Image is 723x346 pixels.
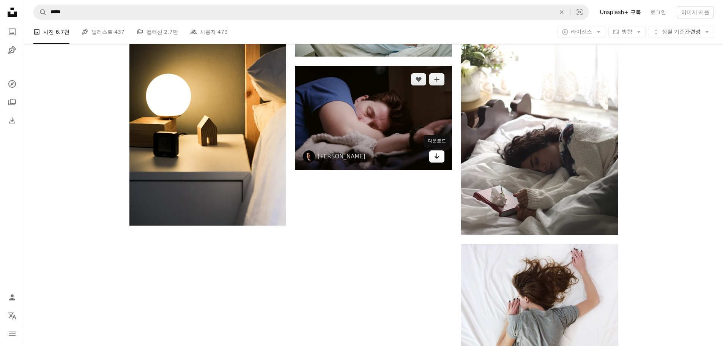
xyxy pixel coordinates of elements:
[114,28,124,36] span: 437
[217,28,228,36] span: 479
[33,5,589,20] form: 사이트 전체에서 이미지 찾기
[570,5,589,19] button: 시각적 검색
[646,6,671,18] a: 로그인
[429,73,444,85] button: 컬렉션에 추가
[662,28,701,36] span: 관련성
[5,5,20,21] a: 홈 — Unsplash
[5,43,20,58] a: 일러스트
[558,26,605,38] button: 라이선스
[34,5,47,19] button: Unsplash 검색
[5,24,20,39] a: 사진
[5,308,20,323] button: 언어
[164,28,178,36] span: 2.7만
[82,20,124,44] a: 일러스트 437
[662,28,685,35] span: 정렬 기준
[649,26,714,38] button: 정렬 기준관련성
[318,153,365,160] a: [PERSON_NAME]
[5,76,20,92] a: 탐색
[677,6,714,18] button: 이미지 제출
[429,150,444,163] a: 다운로드
[190,20,228,44] a: 사용자 479
[553,5,570,19] button: 삭제
[5,326,20,341] button: 메뉴
[608,26,646,38] button: 방향
[5,95,20,110] a: 컬렉션
[461,300,618,307] a: 침대에 누워 있는 여자
[137,20,178,44] a: 컬렉션 2.7만
[303,150,315,163] img: Shane의 프로필로 이동
[5,113,20,128] a: 다운로드 내역
[461,114,618,120] a: 책 옆 침대에서 자고 있는 여자
[295,66,452,170] img: woman in blue shirt lying on bed
[595,6,645,18] a: Unsplash+ 구독
[5,290,20,305] a: 로그인 / 가입
[622,28,632,35] span: 방향
[129,104,286,111] a: 11 00에 블랙 디지털 알람 시계
[295,114,452,121] a: woman in blue shirt lying on bed
[411,73,426,85] button: 좋아요
[571,28,592,35] span: 라이선스
[424,135,450,147] div: 다운로드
